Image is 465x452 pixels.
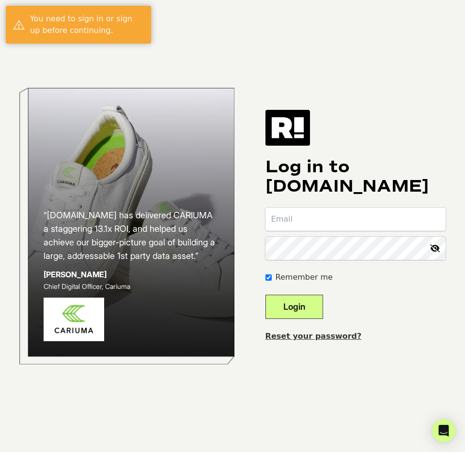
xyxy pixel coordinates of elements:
[44,270,107,279] strong: [PERSON_NAME]
[276,271,333,283] label: Remember me
[265,295,323,319] button: Login
[44,209,219,263] h2: “[DOMAIN_NAME] has delivered CARIUMA a staggering 13.1x ROI, and helped us achieve our bigger-pic...
[265,208,446,231] input: Email
[265,110,310,146] img: Retention.com
[265,157,446,196] h1: Log in to [DOMAIN_NAME]
[44,298,104,342] img: Cariuma
[30,13,144,36] div: You need to sign in or sign up before continuing.
[265,331,362,341] a: Reset your password?
[432,419,455,442] div: Open Intercom Messenger
[44,282,130,290] span: Chief Digital Officer, Cariuma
